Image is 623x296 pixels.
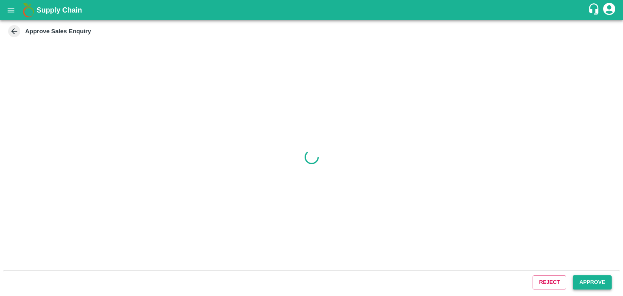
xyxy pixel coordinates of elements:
a: Supply Chain [37,4,588,16]
div: customer-support [588,3,602,17]
img: logo [20,2,37,18]
button: Approve [573,275,612,290]
b: Supply Chain [37,6,82,14]
div: account of current user [602,2,617,19]
button: open drawer [2,1,20,19]
strong: Approve Sales Enquiry [25,28,91,34]
button: Reject [533,275,566,290]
